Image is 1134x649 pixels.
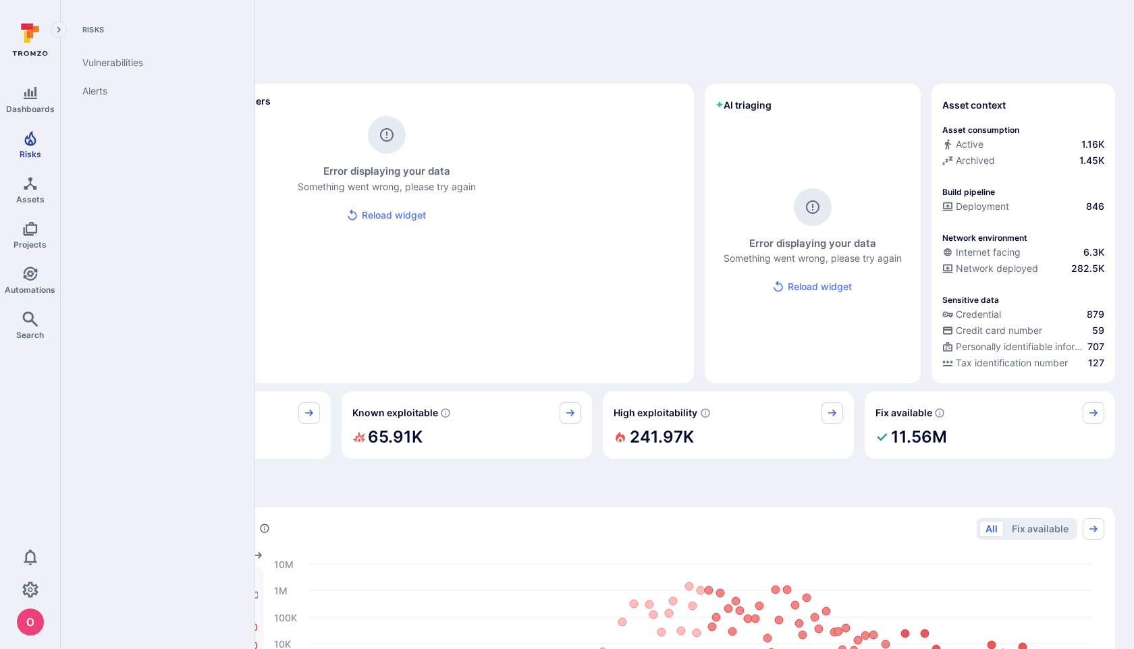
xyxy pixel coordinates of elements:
div: Evidence indicative of handling user or service credentials [942,308,1104,324]
p: Network environment [942,233,1027,243]
span: Archived [956,154,995,167]
div: Number of vulnerabilities in status 'Open' 'Triaged' and 'In process' grouped by score [259,521,270,536]
div: Fix available [865,391,1116,459]
span: Deployment [956,200,1009,213]
span: Asset context [942,98,1006,112]
div: Tax identification number [942,356,1068,370]
span: Active [956,138,983,151]
a: Active1.16K [942,138,1104,151]
text: 1M [274,584,288,596]
button: Expand navigation menu [51,22,67,38]
span: Automations [5,285,55,295]
a: Internet facing6.3K [942,246,1104,259]
button: reload [766,275,860,300]
p: Asset consumption [942,125,1019,135]
span: Fix available [875,406,932,420]
div: Deployment [942,200,1009,213]
span: Risks [72,24,238,35]
div: Credit card number [942,324,1042,337]
button: Fix available [1006,521,1075,537]
p: Build pipeline [942,187,995,197]
i: Expand navigation menu [54,24,63,36]
span: Search [16,330,44,340]
h2: AI triaging [715,98,772,112]
span: Dashboards [6,104,55,114]
h2: 11.56M [891,424,947,451]
span: Projects [13,239,47,250]
a: Personally identifiable information (PII)707 [942,340,1104,354]
svg: EPSS score ≥ 0.7 [700,407,711,418]
div: Internet facing [942,246,1021,259]
a: Vulnerabilities [72,49,238,77]
div: Credential [942,308,1001,321]
span: 879 [1087,308,1104,321]
text: 10M [274,558,294,569]
div: Active [942,138,983,151]
span: 6.3K [1083,246,1104,259]
h4: Error displaying your data [749,236,876,252]
div: Evidence indicative of processing personally identifiable information [942,340,1104,356]
div: Evidence indicative of processing tax identification numbers [942,356,1104,372]
a: Archived1.45K [942,154,1104,167]
span: Prioritize [80,480,1115,499]
span: 1.16K [1081,138,1104,151]
div: Archived [942,154,995,167]
div: Code repository is archived [942,154,1104,170]
div: Configured deployment pipeline [942,200,1104,216]
div: Personally identifiable information (PII) [942,340,1085,354]
span: High exploitability [614,406,697,420]
span: Risks [20,149,41,159]
span: Dev scanners [90,245,683,255]
div: Evidence that the asset is packaged and deployed somewhere [942,262,1104,278]
div: Evidence indicative of processing credit card numbers [942,324,1104,340]
span: 282.5K [1071,262,1104,275]
a: Deployment846 [942,200,1104,213]
div: Network deployed [942,262,1038,275]
div: Commits seen in the last 180 days [942,138,1104,154]
span: Assets [16,194,45,204]
span: Credit card number [956,324,1042,337]
span: 707 [1087,340,1104,354]
a: Network deployed282.5K [942,262,1104,275]
div: Evidence that an asset is internet facing [942,246,1104,262]
svg: Confirmed exploitable by KEV [440,407,451,418]
span: 127 [1088,356,1104,370]
div: Known exploitable [342,391,593,459]
svg: Vulnerabilities with fix available [934,407,945,418]
span: 1.45K [1079,154,1104,167]
p: Something went wrong, please try again [298,179,476,194]
text: 100K [274,611,297,623]
span: Personally identifiable information (PII) [956,340,1085,354]
span: Known exploitable [352,406,438,420]
h4: Error displaying your data [323,164,450,179]
img: ACg8ocJcCe-YbLxGm5tc0PuNRxmgP8aEm0RBXn6duO8aeMVK9zjHhw=s96-c [17,609,44,636]
button: All [979,521,1004,537]
button: reload [340,203,434,228]
h2: 65.91K [368,424,423,451]
h2: 241.97K [630,424,694,451]
p: Sensitive data [942,295,999,305]
span: Tax identification number [956,356,1068,370]
a: Credential879 [942,308,1104,321]
span: 59 [1092,324,1104,337]
a: Tax identification number127 [942,356,1104,370]
span: Discover [80,57,1115,76]
div: High exploitability [603,391,854,459]
span: Network deployed [956,262,1038,275]
span: Ops scanners [90,309,683,319]
span: 846 [1086,200,1104,213]
a: Credit card number59 [942,324,1104,337]
div: oleg malkov [17,609,44,636]
a: Alerts [72,77,238,105]
span: Internet facing [956,246,1021,259]
p: Something went wrong, please try again [724,251,902,265]
span: Credential [956,308,1001,321]
text: 10K [274,638,291,649]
